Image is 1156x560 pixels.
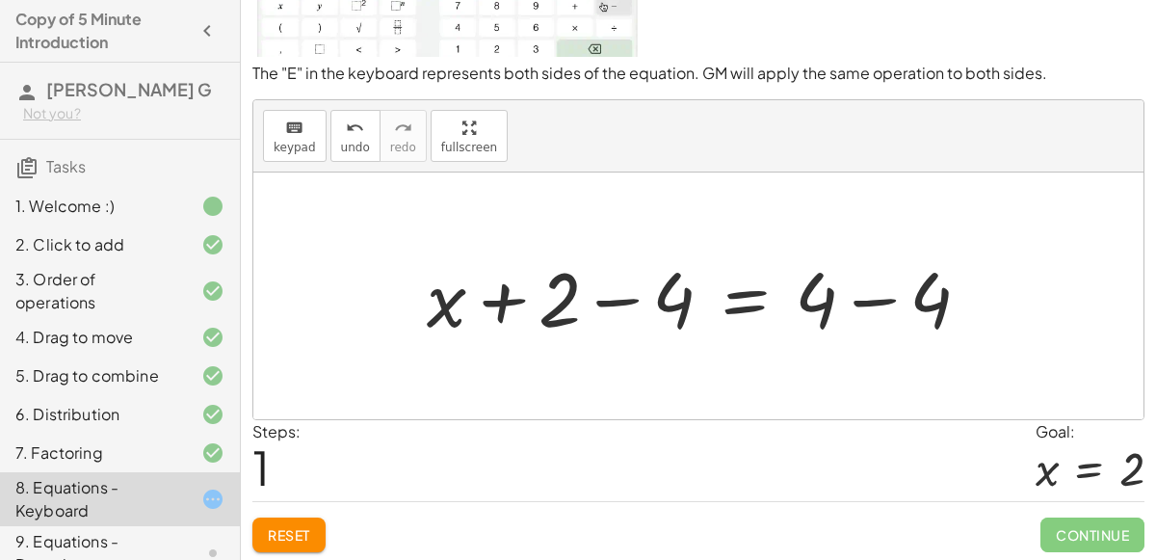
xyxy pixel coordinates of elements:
[263,110,327,162] button: keyboardkeypad
[341,141,370,154] span: undo
[201,441,224,465] i: Task finished and correct.
[441,141,497,154] span: fullscreen
[15,476,171,522] div: 8. Equations - Keyboard
[394,117,412,140] i: redo
[201,195,224,218] i: Task finished.
[201,326,224,349] i: Task finished and correct.
[15,233,171,256] div: 2. Click to add
[346,117,364,140] i: undo
[201,280,224,303] i: Task finished and correct.
[15,195,171,218] div: 1. Welcome :)
[15,268,171,314] div: 3. Order of operations
[15,364,171,387] div: 5. Drag to combine
[380,110,427,162] button: redoredo
[274,141,316,154] span: keypad
[252,438,270,496] span: 1
[23,104,224,123] div: Not you?
[330,110,381,162] button: undoundo
[201,488,224,511] i: Task started.
[201,364,224,387] i: Task finished and correct.
[201,403,224,426] i: Task finished and correct.
[252,518,326,552] button: Reset
[201,233,224,256] i: Task finished and correct.
[15,8,190,54] h4: Copy of 5 Minute Introduction
[1036,420,1144,443] div: Goal:
[252,421,301,441] label: Steps:
[252,63,1144,85] p: The "E" in the keyboard represents both sides of the equation. GM will apply the same operation t...
[46,78,212,100] span: [PERSON_NAME] G
[390,141,416,154] span: redo
[268,526,310,544] span: Reset
[431,110,508,162] button: fullscreen
[15,441,171,465] div: 7. Factoring
[15,403,171,426] div: 6. Distribution
[15,326,171,349] div: 4. Drag to move
[285,117,303,140] i: keyboard
[46,156,86,176] span: Tasks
